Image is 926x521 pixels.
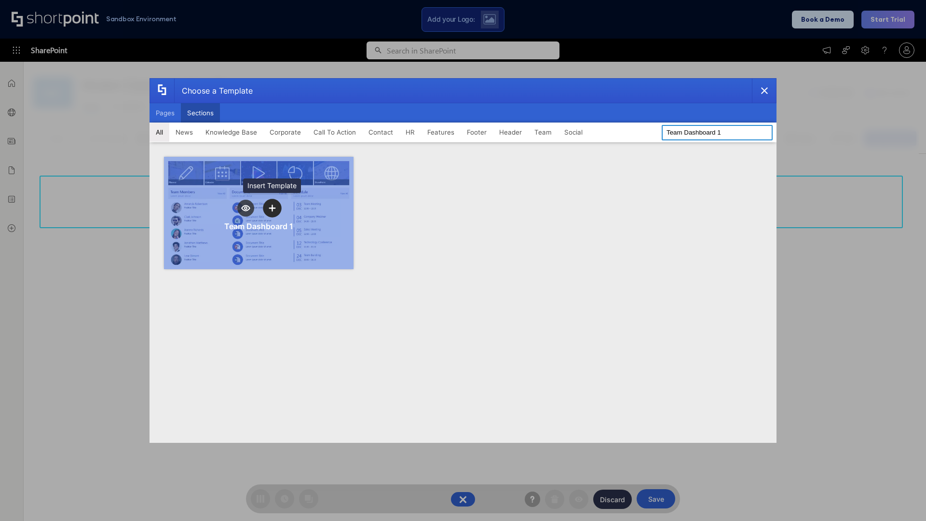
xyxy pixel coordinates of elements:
[662,125,773,140] input: Search
[558,123,589,142] button: Social
[174,79,253,103] div: Choose a Template
[150,78,776,443] div: template selector
[399,123,421,142] button: HR
[307,123,362,142] button: Call To Action
[224,221,293,231] div: Team Dashboard 1
[461,123,493,142] button: Footer
[169,123,199,142] button: News
[878,475,926,521] iframe: Chat Widget
[362,123,399,142] button: Contact
[150,103,181,123] button: Pages
[199,123,263,142] button: Knowledge Base
[150,123,169,142] button: All
[263,123,307,142] button: Corporate
[421,123,461,142] button: Features
[181,103,220,123] button: Sections
[528,123,558,142] button: Team
[493,123,528,142] button: Header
